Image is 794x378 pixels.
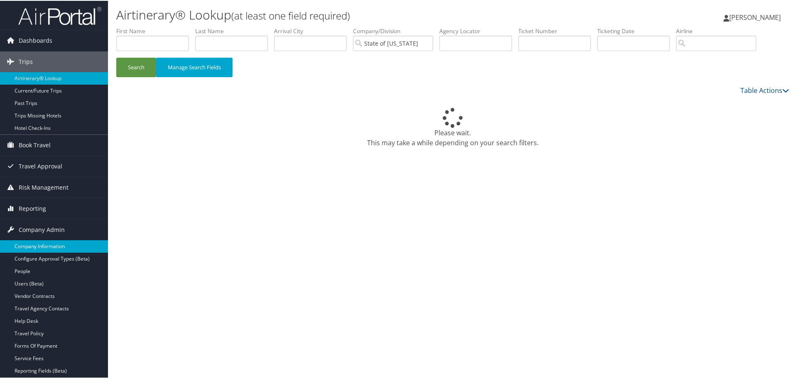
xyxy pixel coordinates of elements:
button: Search [116,57,156,76]
span: Trips [19,51,33,71]
label: Ticket Number [518,26,597,34]
a: Table Actions [740,85,789,94]
a: [PERSON_NAME] [723,4,789,29]
button: Manage Search Fields [156,57,233,76]
h1: Airtinerary® Lookup [116,5,565,23]
label: Airline [676,26,762,34]
label: First Name [116,26,195,34]
label: Last Name [195,26,274,34]
div: Please wait. This may take a while depending on your search filters. [116,107,789,147]
span: Risk Management [19,176,69,197]
label: Arrival City [274,26,353,34]
span: Book Travel [19,134,51,155]
small: (at least one field required) [231,8,350,22]
span: Dashboards [19,29,52,50]
span: Travel Approval [19,155,62,176]
label: Company/Division [353,26,439,34]
span: [PERSON_NAME] [729,12,781,21]
span: Reporting [19,198,46,218]
label: Agency Locator [439,26,518,34]
img: airportal-logo.png [18,5,101,25]
label: Ticketing Date [597,26,676,34]
span: Company Admin [19,219,65,239]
